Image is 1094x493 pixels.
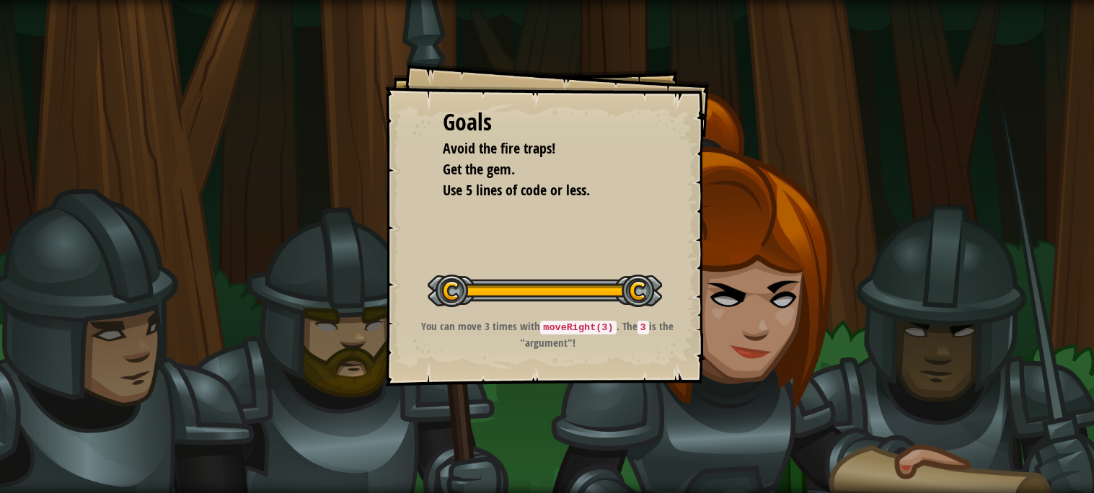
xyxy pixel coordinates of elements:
[540,321,616,334] code: moveRight(3)
[443,138,555,158] span: Avoid the fire traps!
[403,319,692,350] p: You can move 3 times with . The is the "argument"!
[638,321,649,334] code: 3
[443,180,590,200] span: Use 5 lines of code or less.
[443,159,515,179] span: Get the gem.
[425,138,648,159] li: Avoid the fire traps!
[443,106,652,139] div: Goals
[425,180,648,201] li: Use 5 lines of code or less.
[425,159,648,180] li: Get the gem.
